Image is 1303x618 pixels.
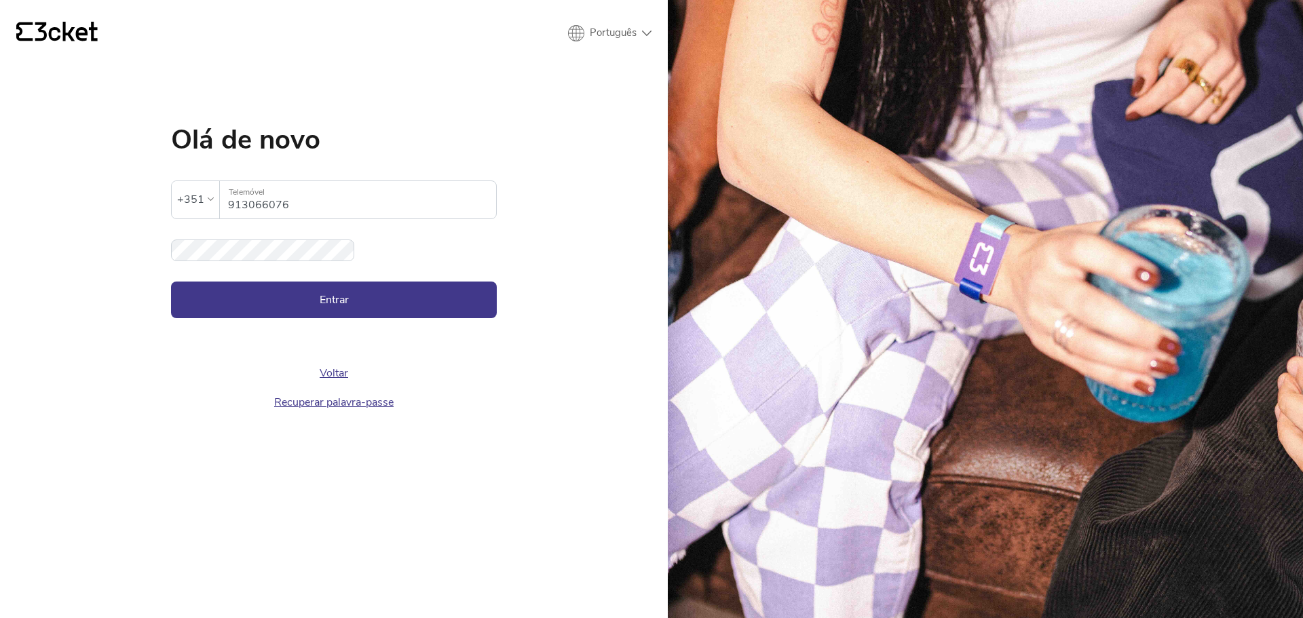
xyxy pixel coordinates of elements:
h1: Olá de novo [171,126,497,153]
label: Telemóvel [220,181,496,204]
div: +351 [177,189,204,210]
g: {' '} [16,22,33,41]
a: {' '} [16,22,98,45]
input: Telemóvel [228,181,496,218]
label: Palavra-passe [171,239,497,262]
a: Voltar [320,366,348,381]
button: Entrar [171,282,497,318]
a: Recuperar palavra-passe [274,395,394,410]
